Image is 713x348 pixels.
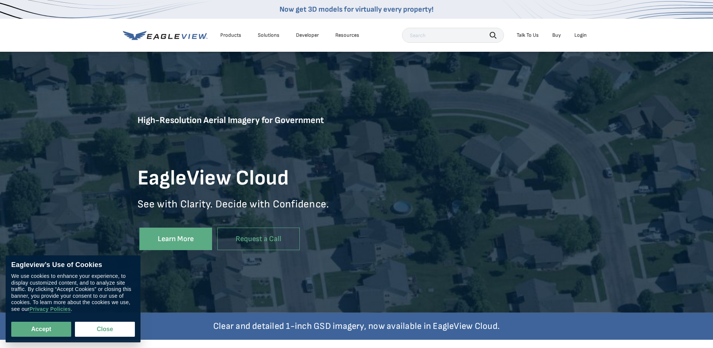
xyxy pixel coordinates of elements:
[217,228,300,250] a: Request a Call
[220,32,241,39] div: Products
[517,32,539,39] div: Talk To Us
[402,28,504,43] input: Search
[11,273,135,312] div: We use cookies to enhance your experience, to display customized content, and to analyze site tra...
[138,165,357,192] h1: EagleView Cloud
[335,32,359,39] div: Resources
[11,261,135,269] div: Eagleview’s Use of Cookies
[296,32,319,39] a: Developer
[258,32,280,39] div: Solutions
[574,32,587,39] div: Login
[138,198,357,222] p: See with Clarity. Decide with Confidence.
[280,5,433,14] a: Now get 3D models for virtually every property!
[75,322,135,337] button: Close
[29,306,70,312] a: Privacy Policies
[138,114,357,160] h5: High-Resolution Aerial Imagery for Government
[552,32,561,39] a: Buy
[357,123,576,247] iframe: Eagleview Cloud Overview
[11,322,71,337] button: Accept
[139,228,212,250] a: Learn More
